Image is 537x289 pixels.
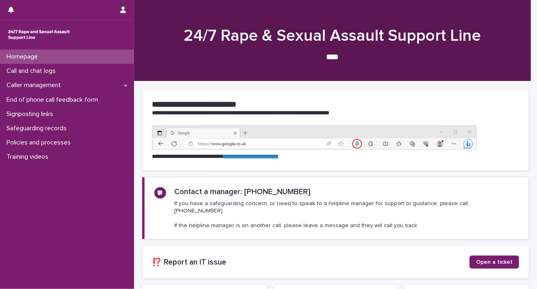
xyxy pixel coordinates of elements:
[476,259,513,265] span: Open a ticket
[152,258,470,267] h2: ⁉️ Report an IT issue
[6,26,71,43] img: rhQMoQhaT3yELyF149Cw
[3,81,67,89] p: Caller management
[3,53,44,61] p: Homepage
[3,125,73,132] p: Safeguarding records
[174,187,310,197] h2: Contact a manager: [PHONE_NUMBER]
[3,96,104,104] p: End of phone call feedback form
[3,110,60,118] p: Signposting links
[174,200,519,230] p: If you have a safeguarding concern, or need to speak to a helpline manager for support or guidanc...
[3,67,62,75] p: Call and chat logs
[470,256,519,269] a: Open a ticket
[152,125,477,150] img: https%3A%2F%2Fcdn.document360.io%2F0deca9d6-0dac-4e56-9e8f-8d9979bfce0e%2FImages%2FDocumentation%...
[3,153,55,161] p: Training videos
[142,26,523,46] h1: 24/7 Rape & Sexual Assault Support Line
[3,139,77,147] p: Policies and processes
